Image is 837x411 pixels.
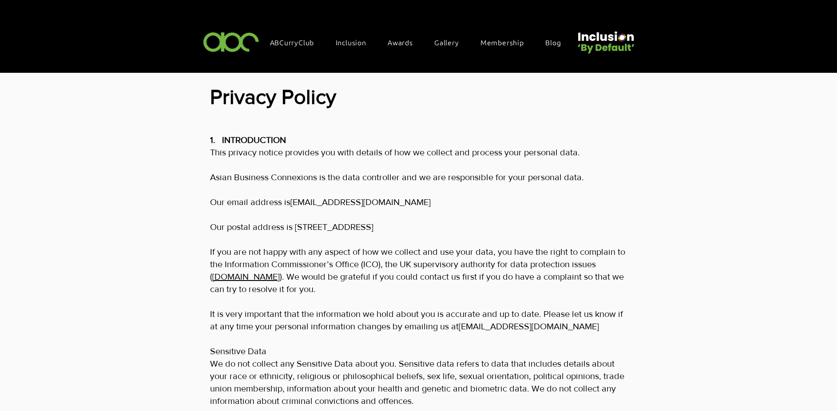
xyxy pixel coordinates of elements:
span: Sensitive Data [210,346,266,356]
span: Blog [545,37,561,47]
a: [EMAIL_ADDRESS][DOMAIN_NAME] [290,197,431,207]
span: This privacy notice provides you with details of how we collect and process your personal data. [210,147,580,157]
span: ABCurryClub [270,37,314,47]
nav: Site [266,33,575,51]
span: Gallery [434,37,459,47]
span: We do not collect any Sensitive Data about you. Sensitive data refers to data that includes detai... [210,359,624,406]
a: [EMAIL_ADDRESS][DOMAIN_NAME] [459,321,599,331]
img: Untitled design (22).png [575,24,636,55]
span: Membership [480,37,524,47]
span: Our email address is [210,197,431,207]
img: ABC-Logo-Blank-Background-01-01-2.png [201,28,262,55]
div: Inclusion [331,33,380,51]
a: Membership [476,33,537,51]
a: [DOMAIN_NAME] [212,272,280,281]
span: It is very important that the information we hold about you is accurate and up to date. Please le... [210,309,623,331]
span: Inclusion [336,37,366,47]
span: Awards [388,37,413,47]
div: Awards [383,33,426,51]
a: Blog [541,33,574,51]
span: Asian Business Connexions is the data controller and we are responsible for your personal data. [210,172,584,182]
span: 1. INTRODUCTION [210,135,286,145]
span: Our postal address is [STREET_ADDRESS] [210,222,373,232]
span: If you are not happy with any aspect of how we collect and use your data, you have the right to c... [210,247,625,294]
a: Gallery [430,33,472,51]
a: ABCurryClub [266,33,328,51]
span: Privacy Policy [210,85,336,108]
